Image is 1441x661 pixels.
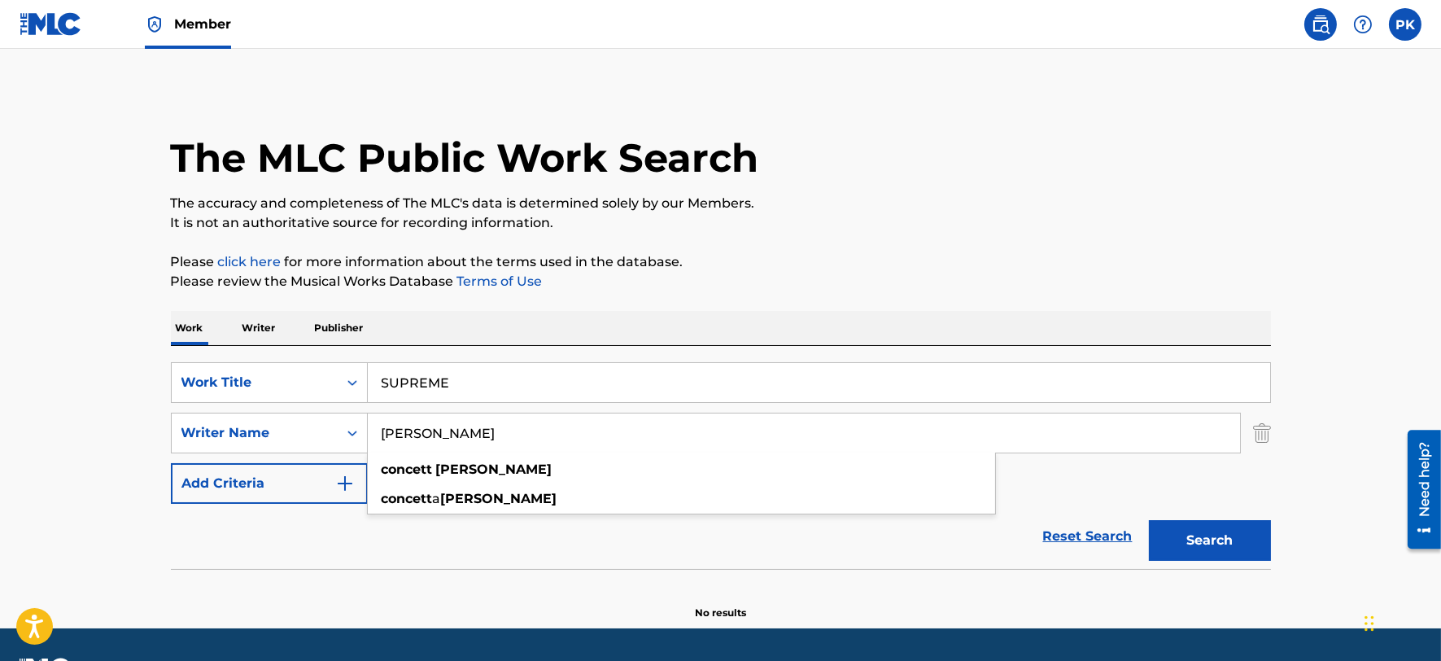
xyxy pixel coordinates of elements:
[1365,599,1374,648] div: Drag
[171,134,759,182] h1: The MLC Public Work Search
[433,491,441,506] span: a
[1395,423,1441,554] iframe: Resource Center
[171,272,1271,291] p: Please review the Musical Works Database
[310,311,369,345] p: Publisher
[171,311,208,345] p: Work
[145,15,164,34] img: Top Rightsholder
[171,463,368,504] button: Add Criteria
[1353,15,1373,34] img: help
[171,194,1271,213] p: The accuracy and completeness of The MLC's data is determined solely by our Members.
[695,586,746,620] p: No results
[436,462,552,477] strong: [PERSON_NAME]
[181,423,328,443] div: Writer Name
[171,362,1271,569] form: Search Form
[181,373,328,392] div: Work Title
[171,252,1271,272] p: Please for more information about the terms used in the database.
[1035,519,1141,554] a: Reset Search
[174,15,231,33] span: Member
[1311,15,1330,34] img: search
[218,254,282,269] a: click here
[20,12,82,36] img: MLC Logo
[1389,8,1421,41] div: User Menu
[171,213,1271,233] p: It is not an authoritative source for recording information.
[238,311,281,345] p: Writer
[1149,520,1271,561] button: Search
[382,462,433,477] strong: concett
[1360,583,1441,661] iframe: Chat Widget
[1347,8,1379,41] div: Help
[382,491,433,506] strong: concett
[335,474,355,493] img: 9d2ae6d4665cec9f34b9.svg
[454,274,543,289] a: Terms of Use
[1304,8,1337,41] a: Public Search
[1253,413,1271,453] img: Delete Criterion
[441,491,557,506] strong: [PERSON_NAME]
